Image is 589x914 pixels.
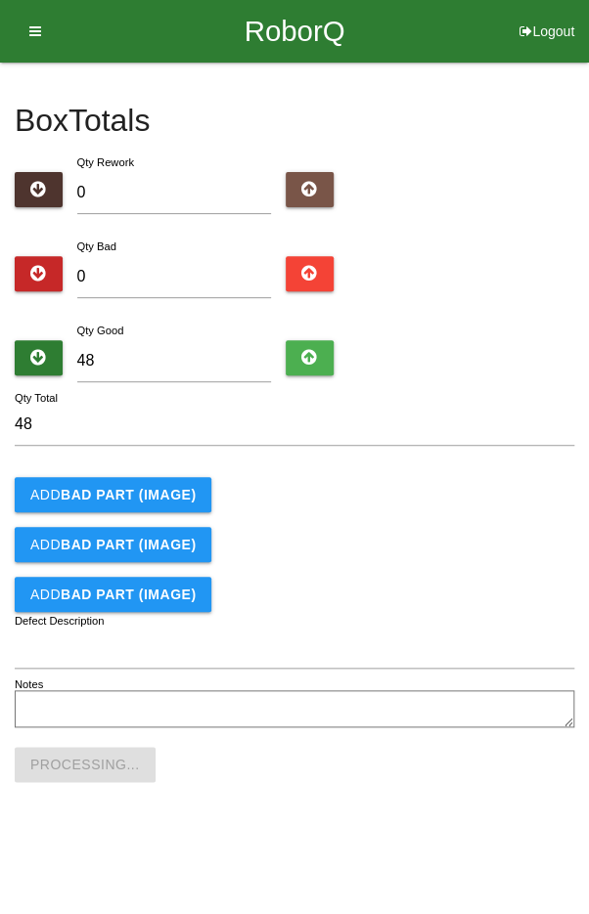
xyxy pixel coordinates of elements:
label: Qty Bad [77,240,116,252]
button: AddBAD PART (IMAGE) [15,527,211,562]
h4: Box Totals [15,104,574,138]
b: BAD PART (IMAGE) [61,487,196,502]
label: Defect Description [15,613,105,630]
label: Qty Total [15,390,58,407]
b: BAD PART (IMAGE) [61,587,196,602]
button: AddBAD PART (IMAGE) [15,577,211,612]
label: Qty Good [77,325,124,336]
b: BAD PART (IMAGE) [61,537,196,552]
label: Qty Rework [77,156,134,168]
label: Notes [15,676,43,693]
button: AddBAD PART (IMAGE) [15,477,211,512]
